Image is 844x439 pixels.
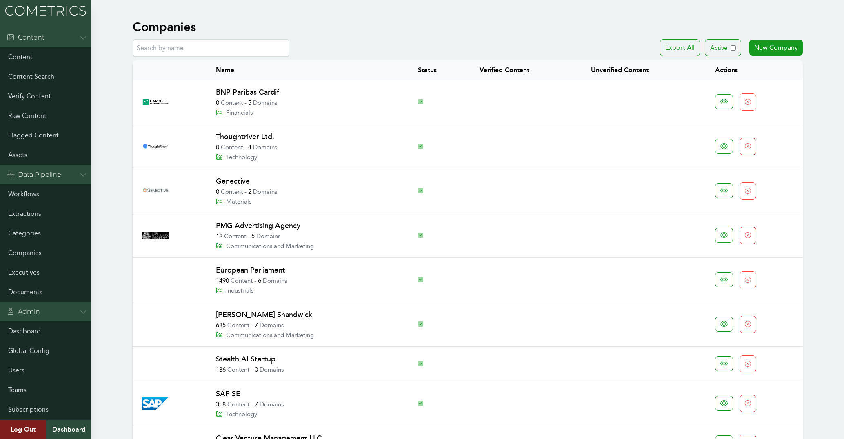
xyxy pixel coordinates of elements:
[705,60,803,80] th: Actions
[251,233,255,240] span: 5
[216,233,222,240] span: 12
[216,142,398,152] p: Content Domains
[46,420,91,439] a: Dashboard
[216,177,250,186] a: Genective
[216,410,257,418] a: Technology
[142,99,169,105] img: Company Logo
[216,231,398,241] p: Content Domains
[216,310,312,319] a: [PERSON_NAME] Shandwick
[133,39,289,57] input: Search by name
[248,188,251,195] span: 2
[216,276,398,286] p: Content Domains
[7,33,44,42] div: Content
[7,307,40,317] div: Admin
[581,60,705,80] th: Unverified Content
[244,188,247,195] span: -
[216,365,398,375] p: Content Domains
[216,401,226,408] span: 358
[216,321,226,329] span: 685
[216,242,314,250] a: Communications and Marketing
[133,20,196,34] h1: Companies
[216,320,398,330] p: Content Domains
[216,389,240,398] a: SAP SE
[248,144,251,151] span: 4
[248,233,250,240] span: -
[255,366,258,373] span: 0
[749,40,803,56] a: New Company
[251,401,253,408] span: -
[216,109,253,116] a: Financials
[216,153,257,161] a: Technology
[216,355,275,364] a: Stealth AI Startup
[206,60,408,80] th: Name
[216,331,314,339] a: Communications and Marketing
[216,287,253,294] a: Industrials
[216,98,398,108] p: Content Domains
[660,39,700,56] button: Export All
[216,399,398,409] p: Content Domains
[216,144,219,151] span: 0
[216,266,285,275] a: European Parliament
[216,221,300,230] a: PMG Advertising Agency
[7,170,61,180] div: Data Pipeline
[216,187,398,197] p: Content Domains
[710,43,727,53] p: Active
[248,99,251,106] span: 5
[244,99,247,106] span: -
[142,188,169,195] img: Company Logo
[216,99,219,106] span: 0
[216,198,251,205] a: Materials
[254,277,256,284] span: -
[216,366,226,373] span: 136
[216,188,219,195] span: 0
[142,144,169,149] img: Company Logo
[244,144,247,151] span: -
[142,397,169,410] img: Company Logo
[216,277,229,284] span: 1490
[255,321,258,329] span: 7
[251,366,253,373] span: -
[251,321,253,329] span: -
[142,321,169,327] img: Company Logo
[142,232,169,239] img: Company Logo
[255,401,258,408] span: 7
[470,60,581,80] th: Verified Content
[258,277,261,284] span: 6
[216,88,279,97] a: BNP Paribas Cardif
[408,60,470,80] th: Status
[216,132,274,141] a: Thoughtriver Ltd.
